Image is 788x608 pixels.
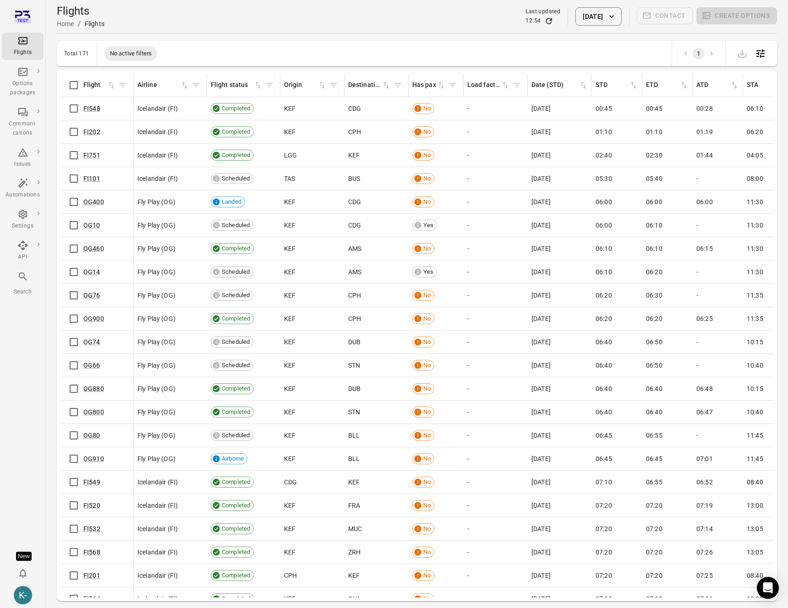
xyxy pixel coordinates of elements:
[467,174,524,183] div: -
[284,244,295,253] span: KEF
[284,384,295,393] span: KEF
[531,197,551,206] span: [DATE]
[219,174,253,183] span: Scheduled
[219,384,253,393] span: Completed
[525,7,560,16] div: Last updated
[696,384,713,393] span: 06:48
[219,197,245,206] span: Landed
[211,80,263,90] span: Flight status
[83,128,100,136] a: FI202
[467,80,501,90] div: Load factor
[412,80,446,90] div: Sort by has pax in ascending order
[531,291,551,300] span: [DATE]
[696,431,739,440] div: -
[596,221,612,230] span: 06:00
[420,407,434,417] span: No
[14,586,32,604] div: K-
[696,127,713,136] span: 01:19
[284,80,317,90] div: Origin
[747,197,763,206] span: 11:30
[211,80,263,90] div: Sort by flight status in ascending order
[5,79,40,98] div: Options packages
[219,407,253,417] span: Completed
[83,385,104,392] a: OG880
[284,151,297,160] span: LGG
[83,80,116,90] span: Flight
[696,267,739,277] div: -
[646,244,662,253] span: 06:10
[412,80,446,90] span: Has pax
[219,478,253,487] span: Completed
[467,291,524,300] div: -
[5,222,40,231] div: Settings
[531,80,588,90] span: Date (STD)
[137,197,175,206] span: Fly Play (OG)
[596,384,612,393] span: 06:40
[137,454,175,463] span: Fly Play (OG)
[467,80,510,90] span: Load factor
[219,431,253,440] span: Scheduled
[348,478,360,487] span: KEF
[83,572,100,579] a: FI201
[596,197,612,206] span: 06:00
[467,361,524,370] div: -
[646,431,662,440] span: 06:55
[2,33,44,60] a: Flights
[596,151,612,160] span: 02:40
[5,253,40,262] div: API
[420,221,437,230] span: Yes
[467,314,524,323] div: -
[420,291,434,300] span: No
[348,151,360,160] span: KEF
[348,80,391,90] div: Sort by destination in ascending order
[531,384,551,393] span: [DATE]
[696,454,713,463] span: 07:01
[420,104,434,113] span: No
[137,314,175,323] span: Fly Play (OG)
[2,175,44,202] a: Automations
[467,151,524,160] div: -
[596,174,612,183] span: 05:30
[751,44,770,63] button: Open table configuration
[531,361,551,370] span: [DATE]
[531,80,588,90] div: Sort by date (STD) in ascending order
[83,315,104,322] a: OG900
[2,144,44,172] a: Issues
[348,267,361,277] span: AMS
[83,268,100,276] a: OG14
[284,80,327,90] span: Origin
[596,361,612,370] span: 06:40
[531,454,551,463] span: [DATE]
[696,337,739,347] div: -
[420,127,434,136] span: No
[137,267,175,277] span: Fly Play (OG)
[57,20,74,27] a: Home
[284,291,295,300] span: KEF
[646,80,689,90] div: Sort by ETD in ascending order
[348,407,360,417] span: STN
[116,78,130,92] button: Filter by flight
[696,104,713,113] span: 00:28
[348,174,360,183] span: BUS
[83,292,100,299] a: OG76
[747,478,763,487] span: 08:40
[510,78,524,92] span: Filter by load factor
[531,407,551,417] span: [DATE]
[531,314,551,323] span: [DATE]
[467,127,524,136] div: -
[467,384,524,393] div: -
[420,174,434,183] span: No
[348,221,361,230] span: CDG
[348,244,361,253] span: AMS
[5,190,40,200] div: Automations
[348,384,361,393] span: DUB
[2,64,44,100] a: Options packages
[2,237,44,265] a: API
[531,80,579,90] div: Date (STD)
[646,80,689,90] span: ETD
[219,151,253,160] span: Completed
[219,267,253,277] span: Scheduled
[284,197,295,206] span: KEF
[747,127,763,136] span: 06:20
[467,221,524,230] div: -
